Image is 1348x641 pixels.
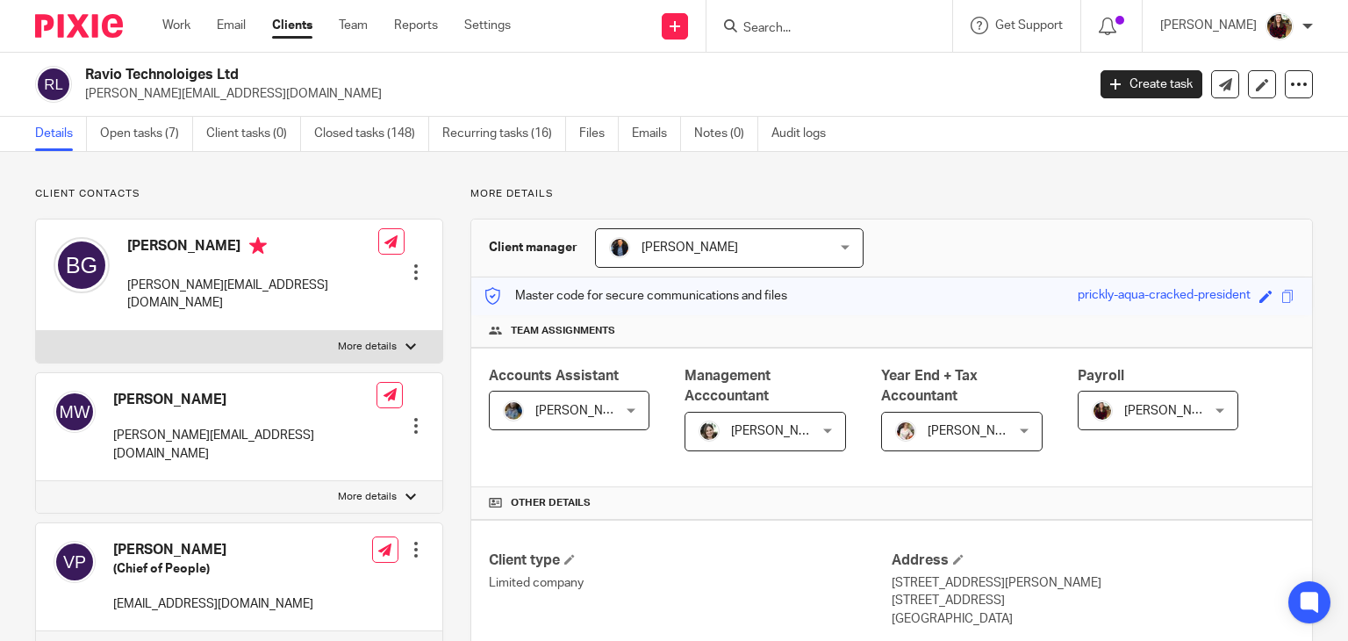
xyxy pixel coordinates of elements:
[489,551,892,570] h4: Client type
[881,369,978,403] span: Year End + Tax Accountant
[314,117,429,151] a: Closed tasks (148)
[127,237,378,259] h4: [PERSON_NAME]
[54,541,96,583] img: svg%3E
[54,237,110,293] img: svg%3E
[892,574,1294,592] p: [STREET_ADDRESS][PERSON_NAME]
[1160,17,1257,34] p: [PERSON_NAME]
[489,239,577,256] h3: Client manager
[54,391,96,433] img: svg%3E
[442,117,566,151] a: Recurring tasks (16)
[685,369,771,403] span: Management Acccountant
[892,610,1294,628] p: [GEOGRAPHIC_DATA]
[162,17,190,34] a: Work
[339,17,368,34] a: Team
[113,427,376,463] p: [PERSON_NAME][EMAIL_ADDRESS][DOMAIN_NAME]
[511,324,615,338] span: Team assignments
[1092,400,1113,421] img: MaxAcc_Sep21_ElliDeanPhoto_030.jpg
[489,574,892,592] p: Limited company
[995,19,1063,32] span: Get Support
[892,551,1294,570] h4: Address
[470,187,1313,201] p: More details
[127,277,378,313] p: [PERSON_NAME][EMAIL_ADDRESS][DOMAIN_NAME]
[272,17,312,34] a: Clients
[632,117,681,151] a: Emails
[35,117,87,151] a: Details
[394,17,438,34] a: Reports
[35,187,443,201] p: Client contacts
[206,117,301,151] a: Client tasks (0)
[742,21,900,37] input: Search
[489,369,619,383] span: Accounts Assistant
[535,405,632,417] span: [PERSON_NAME]
[511,496,591,510] span: Other details
[35,14,123,38] img: Pixie
[484,287,787,305] p: Master code for secure communications and files
[928,425,1024,437] span: [PERSON_NAME]
[338,340,397,354] p: More details
[892,592,1294,609] p: [STREET_ADDRESS]
[503,400,524,421] img: Jaskaran%20Singh.jpeg
[85,66,877,84] h2: Ravio Technoloiges Ltd
[113,541,313,559] h4: [PERSON_NAME]
[895,421,916,442] img: Kayleigh%20Henson.jpeg
[1266,12,1294,40] img: MaxAcc_Sep21_ElliDeanPhoto_030.jpg
[699,421,720,442] img: barbara-raine-.jpg
[338,490,397,504] p: More details
[579,117,619,151] a: Files
[217,17,246,34] a: Email
[771,117,839,151] a: Audit logs
[1078,369,1124,383] span: Payroll
[100,117,193,151] a: Open tasks (7)
[1078,286,1251,306] div: prickly-aqua-cracked-president
[35,66,72,103] img: svg%3E
[694,117,758,151] a: Notes (0)
[85,85,1074,103] p: [PERSON_NAME][EMAIL_ADDRESS][DOMAIN_NAME]
[249,237,267,255] i: Primary
[642,241,738,254] span: [PERSON_NAME]
[731,425,828,437] span: [PERSON_NAME]
[1124,405,1221,417] span: [PERSON_NAME]
[464,17,511,34] a: Settings
[113,391,376,409] h4: [PERSON_NAME]
[113,560,313,578] h5: (Chief of People)
[113,595,313,613] p: [EMAIL_ADDRESS][DOMAIN_NAME]
[609,237,630,258] img: martin-hickman.jpg
[1101,70,1202,98] a: Create task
